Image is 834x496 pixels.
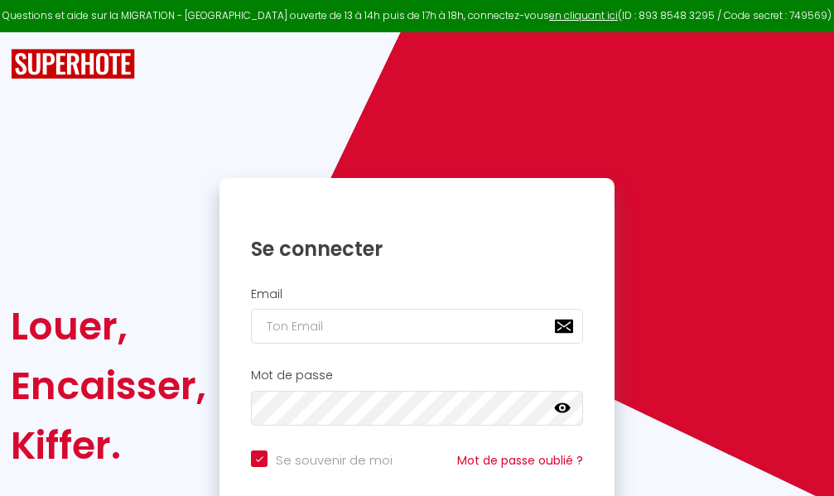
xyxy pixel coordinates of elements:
div: Kiffer. [11,416,206,475]
input: Ton Email [251,309,583,344]
div: Louer, [11,296,206,356]
h2: Email [251,287,583,301]
img: SuperHote logo [11,49,135,79]
a: Mot de passe oublié ? [457,452,583,469]
a: en cliquant ici [549,8,618,22]
div: Encaisser, [11,356,206,416]
h2: Mot de passe [251,368,583,383]
h1: Se connecter [251,236,583,262]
